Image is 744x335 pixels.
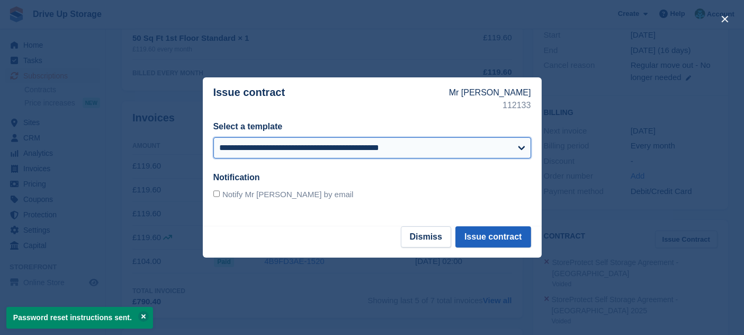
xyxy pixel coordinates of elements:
[401,226,451,248] button: Dismiss
[213,190,220,197] input: Notify Mr [PERSON_NAME] by email
[213,122,283,131] label: Select a template
[449,99,531,112] p: 112133
[6,307,153,329] p: Password reset instructions sent.
[213,173,260,182] label: Notification
[455,226,531,248] button: Issue contract
[222,190,354,199] span: Notify Mr [PERSON_NAME] by email
[716,11,733,28] button: close
[449,86,531,99] p: Mr [PERSON_NAME]
[213,86,449,112] p: Issue contract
